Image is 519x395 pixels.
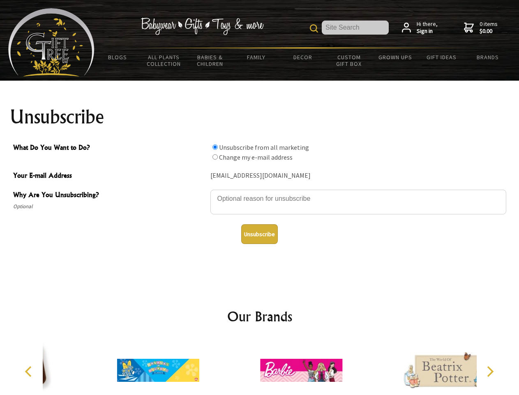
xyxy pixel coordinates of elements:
[402,21,438,35] a: Hi there,Sign in
[13,142,206,154] span: What Do You Want to Do?
[481,362,499,381] button: Next
[417,21,438,35] span: Hi there,
[13,190,206,202] span: Why Are You Unsubscribing?
[212,144,218,150] input: What Do You Want to Do?
[187,49,233,72] a: Babies & Children
[219,153,293,161] label: Change my e-mail address
[10,107,510,127] h1: Unsubscribe
[418,49,465,66] a: Gift Ideas
[310,24,318,33] img: product search
[465,49,511,66] a: Brands
[233,49,280,66] a: Family
[219,143,309,151] label: Unsubscribe from all marketing
[417,28,438,35] strong: Sign in
[141,18,264,35] img: Babywear - Gifts - Toys & more
[210,170,506,182] div: [EMAIL_ADDRESS][DOMAIN_NAME]
[212,154,218,160] input: What Do You Want to Do?
[480,28,498,35] strong: $0.00
[326,49,372,72] a: Custom Gift Box
[322,21,389,35] input: Site Search
[8,8,95,77] img: Babyware - Gifts - Toys and more...
[279,49,326,66] a: Decor
[480,20,498,35] span: 0 items
[141,49,187,72] a: All Plants Collection
[210,190,506,214] textarea: Why Are You Unsubscribing?
[372,49,418,66] a: Grown Ups
[95,49,141,66] a: BLOGS
[464,21,498,35] a: 0 items$0.00
[21,362,39,381] button: Previous
[241,224,278,244] button: Unsubscribe
[13,202,206,211] span: Optional
[13,170,206,182] span: Your E-mail Address
[16,307,503,326] h2: Our Brands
